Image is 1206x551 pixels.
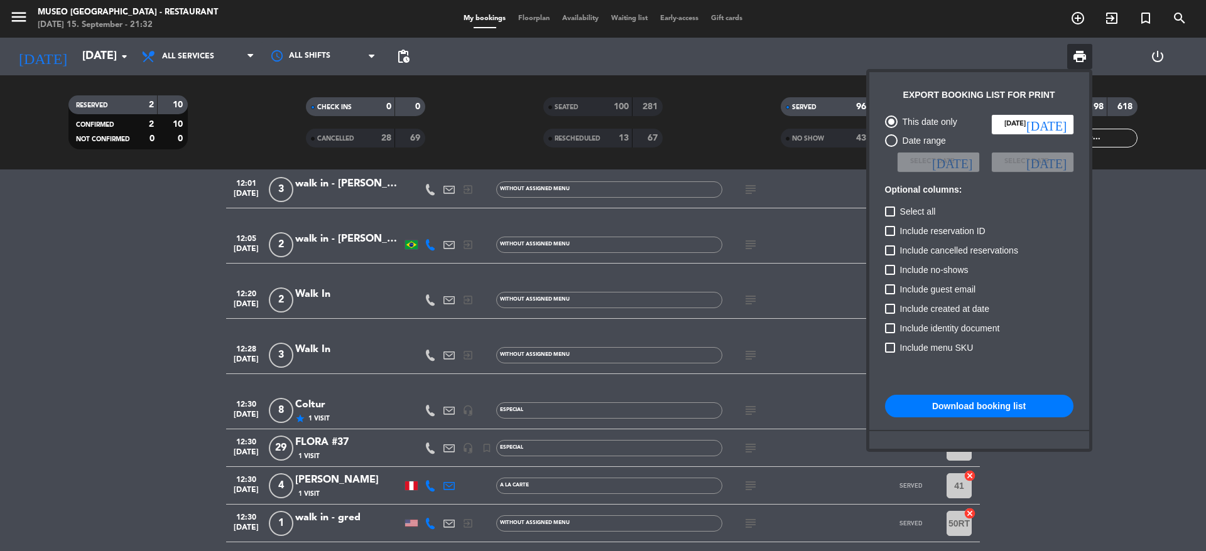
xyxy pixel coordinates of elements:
[900,262,969,277] span: Include no-shows
[1072,49,1087,64] span: print
[900,204,936,219] span: Select all
[885,395,1073,417] button: Download booking list
[1004,156,1049,168] span: Select date
[900,301,989,316] span: Include created at date
[900,243,1018,258] span: Include cancelled reservations
[898,134,946,148] div: Date range
[898,115,957,129] div: This date only
[910,156,955,168] span: Select date
[900,282,976,297] span: Include guest email
[900,321,1000,336] span: Include identity document
[900,223,986,238] span: Include reservation ID
[932,156,972,168] i: [DATE]
[903,88,1055,102] div: Export booking list for print
[1026,156,1067,168] i: [DATE]
[1026,118,1067,131] i: [DATE]
[900,340,974,355] span: Include menu SKU
[885,185,1073,195] h6: Optional columns:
